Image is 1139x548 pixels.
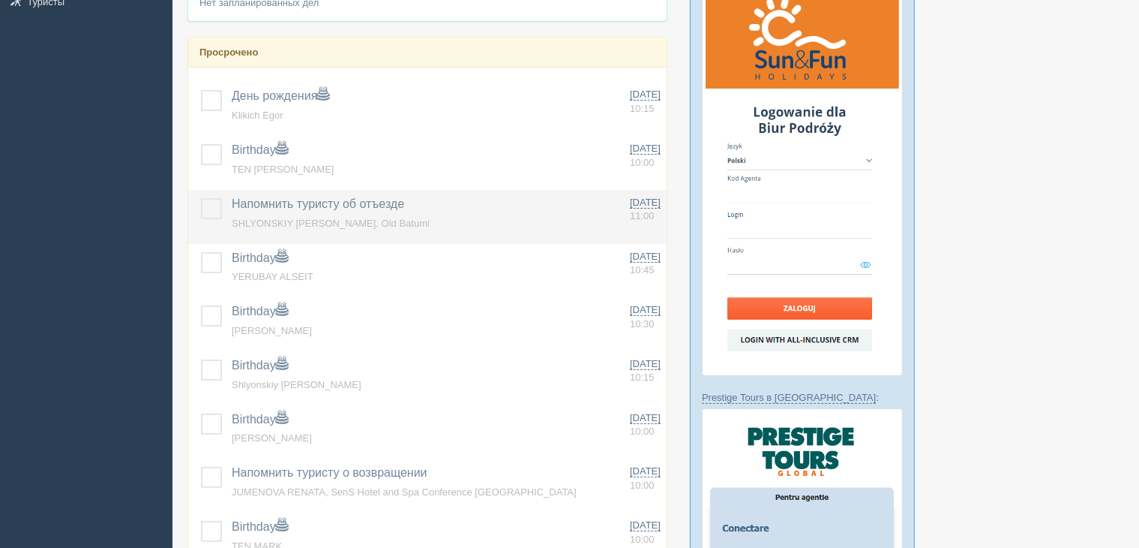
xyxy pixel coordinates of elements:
[232,325,312,336] a: [PERSON_NAME]
[630,357,661,385] a: [DATE] 10:15
[630,411,661,439] a: [DATE] 10:00
[702,392,876,404] a: Prestige Tours в [GEOGRAPHIC_DATA]
[630,103,655,114] span: 10:15
[630,210,655,221] span: 11:00
[232,197,404,210] a: Напомнить туристу об отъезде
[630,196,661,224] a: [DATE] 11:00
[232,110,283,121] a: Klikich Egor
[630,251,661,263] span: [DATE]
[630,88,661,116] a: [DATE] 10:15
[232,251,288,264] a: Birthday
[232,486,577,498] a: JUMENOVA RENATA, SenS Hotel and Spa Conference [GEOGRAPHIC_DATA]
[630,412,661,424] span: [DATE]
[232,143,288,156] a: Birthday
[232,432,312,444] a: [PERSON_NAME]
[630,197,661,209] span: [DATE]
[232,164,334,175] a: TEN [PERSON_NAME]
[630,480,655,491] span: 10:00
[232,466,427,479] a: Напомнить туристу о возвращении
[630,318,655,330] span: 10:30
[199,47,258,58] b: Просрочено
[232,305,288,318] a: Birthday
[630,519,661,546] a: [DATE] 10:00
[232,271,313,282] a: YERUBAY ALSEIT
[630,264,655,276] span: 10:45
[232,359,288,372] a: Birthday
[630,519,661,531] span: [DATE]
[232,379,361,390] a: Shlyonskiy [PERSON_NAME]
[702,390,903,405] p: :
[630,426,655,437] span: 10:00
[232,520,288,533] a: Birthday
[630,372,655,383] span: 10:15
[630,465,661,477] span: [DATE]
[630,250,661,278] a: [DATE] 10:45
[630,89,661,101] span: [DATE]
[630,142,661,170] a: [DATE] 10:00
[630,534,655,545] span: 10:00
[630,304,661,316] span: [DATE]
[630,358,661,370] span: [DATE]
[232,413,288,426] a: Birthday
[630,143,661,155] span: [DATE]
[630,303,661,331] a: [DATE] 10:30
[630,465,661,492] a: [DATE] 10:00
[232,89,329,102] a: День рождения
[232,218,430,229] a: SHLYONSKIY [PERSON_NAME], Old Batumi
[630,157,655,168] span: 10:00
